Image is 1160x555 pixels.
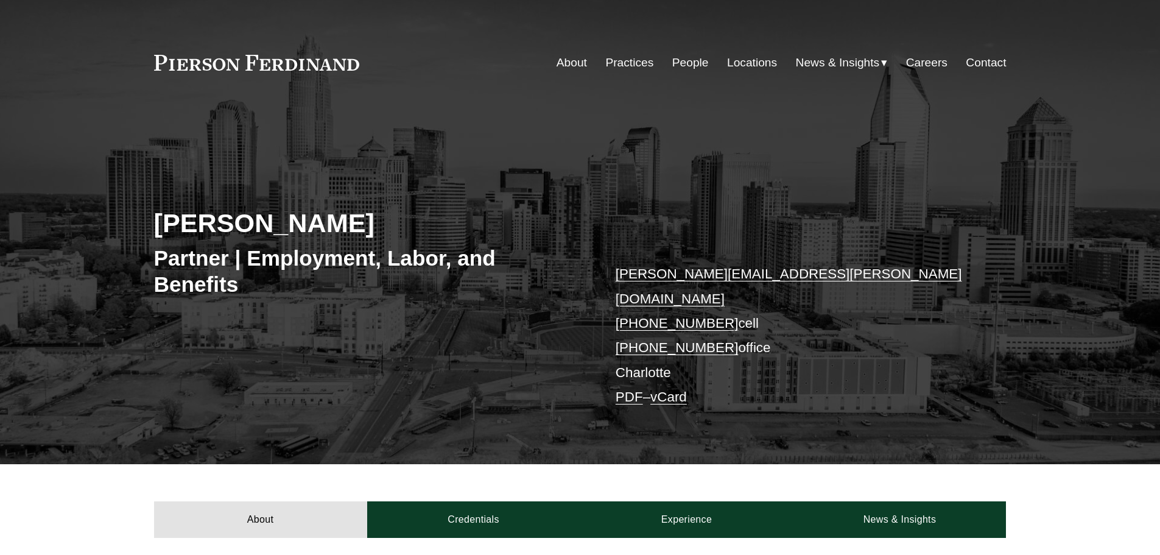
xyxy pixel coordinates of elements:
a: [PHONE_NUMBER] [616,340,739,355]
a: [PERSON_NAME][EMAIL_ADDRESS][PERSON_NAME][DOMAIN_NAME] [616,266,962,306]
a: Locations [727,51,777,74]
a: [PHONE_NUMBER] [616,316,739,331]
a: folder dropdown [796,51,888,74]
a: Experience [580,501,793,538]
a: PDF [616,389,643,405]
a: Contact [966,51,1006,74]
a: Credentials [367,501,580,538]
span: News & Insights [796,52,880,74]
a: About [154,501,367,538]
p: cell office Charlotte – [616,262,971,409]
a: About [557,51,587,74]
a: vCard [650,389,687,405]
a: News & Insights [793,501,1006,538]
a: People [672,51,709,74]
a: Practices [605,51,653,74]
h3: Partner | Employment, Labor, and Benefits [154,245,580,298]
a: Careers [906,51,947,74]
h2: [PERSON_NAME] [154,207,580,239]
